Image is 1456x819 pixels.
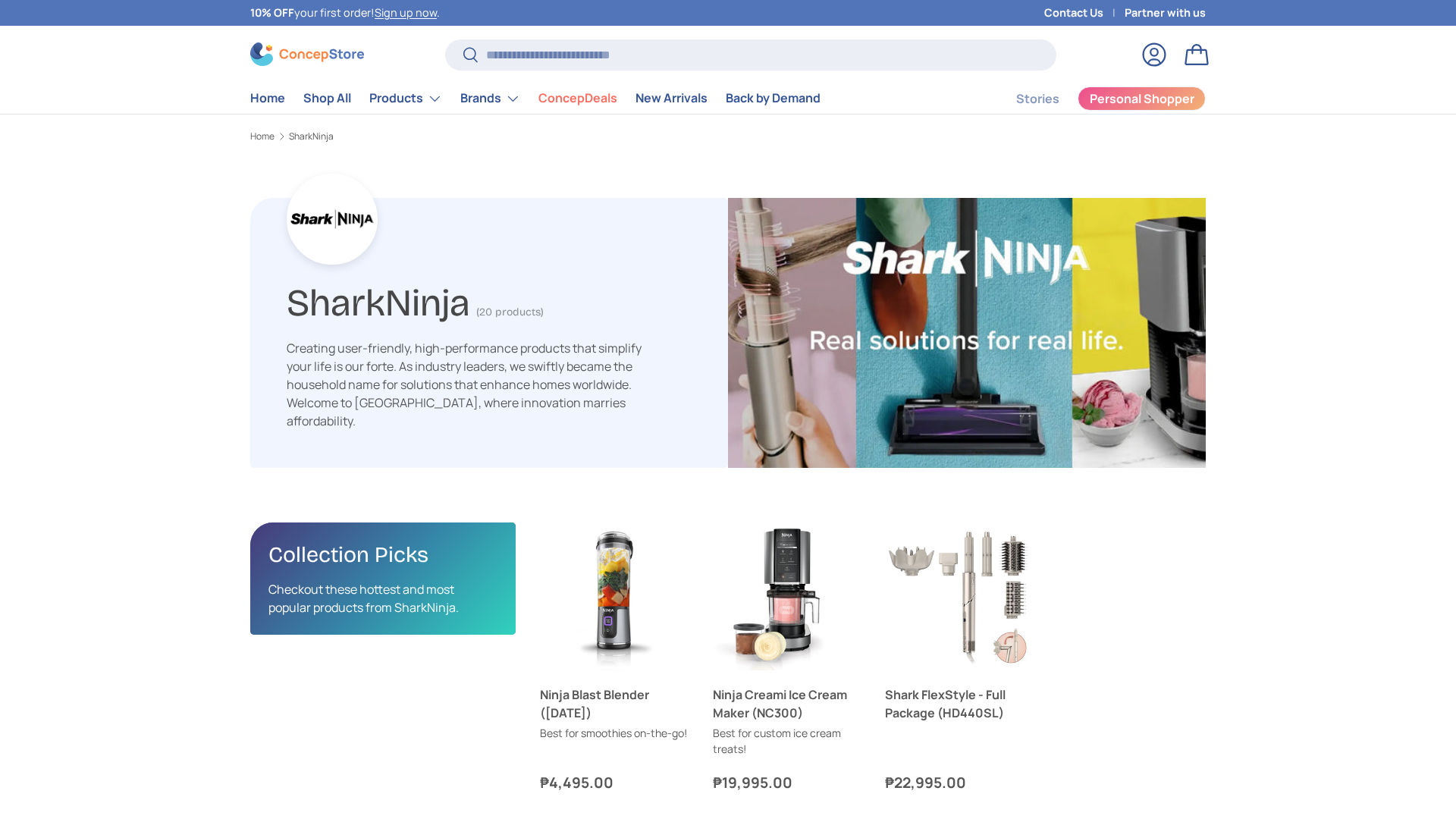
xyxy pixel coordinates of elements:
[250,83,285,113] a: Home
[476,306,544,318] span: (20 products)
[250,83,821,114] nav: Primary
[268,541,497,569] h2: Collection Picks
[375,5,437,20] a: Sign up now
[540,522,689,671] a: Ninja Blast Blender (BC151)
[635,83,708,113] a: New Arrivals
[728,198,1206,468] img: SharkNinja
[1125,5,1206,21] a: Partner with us
[250,5,440,21] p: your first order! .
[1078,86,1206,111] a: Personal Shopper
[885,522,1034,671] a: Shark FlexStyle - Full Package (HD440SL)
[980,83,1206,114] nav: Secondary
[451,83,529,114] summary: Brands
[268,580,497,617] p: Checkout these hottest and most popular products from SharkNinja.
[287,339,643,430] div: Creating user-friendly, high-performance products that simplify your life is our forte. As indust...
[540,686,689,722] a: Ninja Blast Blender ([DATE])
[303,83,351,113] a: Shop All
[250,130,1206,143] nav: Breadcrumbs
[360,83,451,114] summary: Products
[713,522,861,671] a: Ninja Creami Ice Cream Maker (NC300)
[369,83,442,114] a: Products
[538,83,617,113] a: ConcepDeals
[460,83,520,114] a: Brands
[885,686,1034,722] a: Shark FlexStyle - Full Package (HD440SL)
[1044,5,1125,21] a: Contact Us
[1016,84,1059,114] a: Stories
[250,42,364,66] img: ConcepStore
[287,275,470,325] h1: SharkNinja
[1090,93,1194,105] span: Personal Shopper
[250,5,294,20] strong: 10% OFF
[289,132,334,141] a: SharkNinja
[250,132,275,141] a: Home
[726,83,821,113] a: Back by Demand
[713,686,861,722] a: Ninja Creami Ice Cream Maker (NC300)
